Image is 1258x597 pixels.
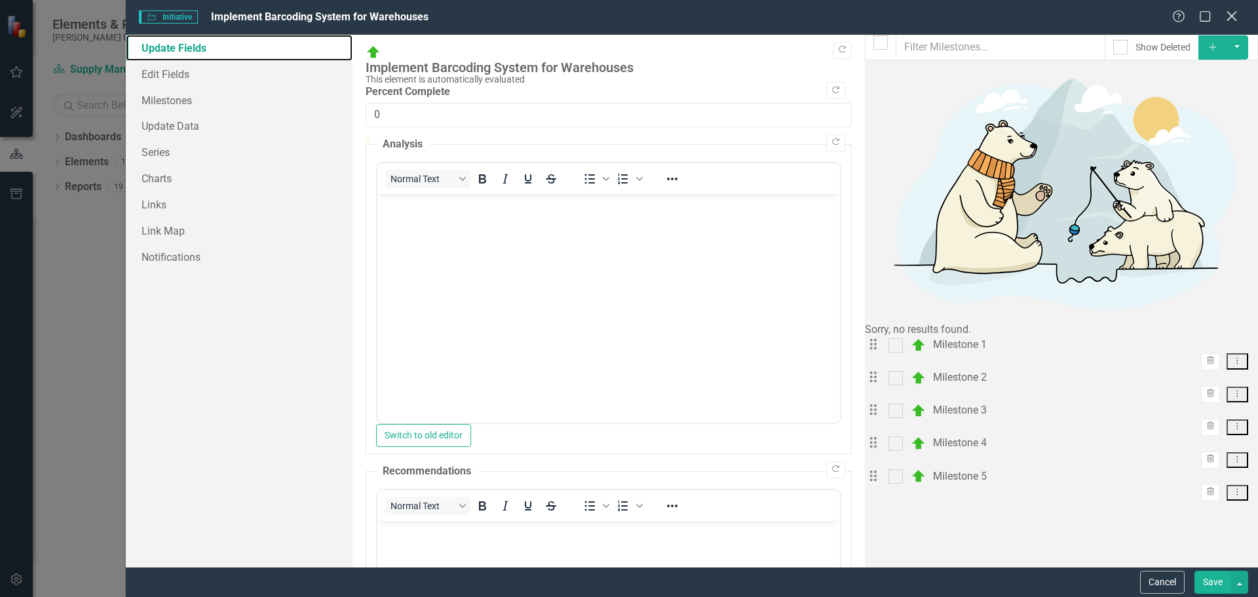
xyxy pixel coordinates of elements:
button: Underline [517,497,539,515]
a: Link Map [126,218,353,244]
div: Show Deleted [1135,41,1191,54]
a: Update Fields [126,35,353,61]
a: Update Data [126,113,353,139]
button: Bold [471,170,493,188]
a: Edit Fields [126,61,353,87]
input: Filter Milestones... [896,35,1105,60]
div: Milestone 1 [933,337,987,353]
button: Save [1194,571,1231,594]
img: At Target [911,403,926,419]
div: Milestone 5 [933,469,987,484]
div: Milestone 4 [933,436,987,451]
a: Milestones [126,87,353,113]
button: Strikethrough [540,497,562,515]
div: Sorry, no results found. [865,322,1258,337]
div: Bullet list [579,497,611,515]
button: Switch to old editor [376,424,471,447]
button: Cancel [1140,571,1185,594]
div: Milestone 2 [933,370,987,385]
div: Numbered list [612,497,645,515]
a: Series [126,139,353,165]
img: At Target [911,469,926,484]
img: At Target [911,370,926,386]
button: Underline [517,170,539,188]
span: Normal Text [391,501,455,511]
button: Reveal or hide additional toolbar items [661,170,683,188]
div: Bullet list [579,170,611,188]
button: Bold [471,497,493,515]
button: Strikethrough [540,170,562,188]
div: Implement Barcoding System for Warehouses [366,60,845,75]
img: At Target [911,436,926,452]
button: Italic [494,497,516,515]
img: At Target [911,337,926,353]
span: Initiative [139,10,198,24]
iframe: Rich Text Area [377,194,840,423]
a: Charts [126,165,353,191]
img: At Target [366,45,381,60]
div: Numbered list [612,170,645,188]
a: Links [126,191,353,218]
div: Milestone 3 [933,403,987,418]
div: This element is automatically evaluated [366,75,845,85]
button: Block Normal Text [385,497,470,515]
button: Italic [494,170,516,188]
legend: Analysis [376,137,429,152]
legend: Recommendations [376,464,478,479]
label: Percent Complete [366,85,852,100]
a: Notifications [126,244,353,270]
span: Implement Barcoding System for Warehouses [211,10,429,23]
img: No results found [865,60,1258,322]
button: Block Normal Text [385,170,470,188]
button: Reveal or hide additional toolbar items [661,497,683,515]
span: Normal Text [391,174,455,184]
